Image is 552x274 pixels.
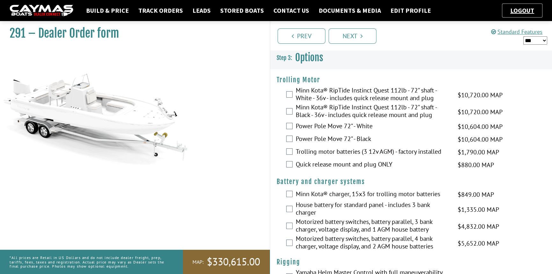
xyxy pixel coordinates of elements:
[10,26,254,41] h1: 291 – Dealer Order form
[276,27,552,44] ul: Pagination
[296,86,449,103] label: Minn Kota® RipTide Instinct Quest 112lb - 72" shaft - White - 36v - includes quick release mount ...
[457,122,502,131] span: $10,604.00 MAP
[192,259,204,265] span: MAP:
[10,5,73,17] img: caymas-dealer-connect-2ed40d3bc7270c1d8d7ffb4b79bf05adc795679939227970def78ec6f6c03838.gif
[457,190,494,199] span: $849.00 MAP
[277,178,546,186] h4: Battery and charger systems
[296,103,449,120] label: Minn Kota® RipTide Instinct Quest 112lb - 72" shaft - Black - 36v - includes quick release mount ...
[507,6,537,14] a: Logout
[457,160,494,170] span: $880.00 MAP
[457,147,499,157] span: $1,790.00 MAP
[10,252,169,271] p: *All prices are Retail in US Dollars and do not include dealer freight, prep, tariffs, fees, taxe...
[296,201,449,218] label: House battery for standard panel - includes 3 bank charger
[189,6,214,15] a: Leads
[457,90,502,100] span: $10,720.00 MAP
[457,239,499,248] span: $5,652.00 MAP
[183,250,270,274] a: MAP:$330,615.00
[135,6,186,15] a: Track Orders
[217,6,267,15] a: Stored Boats
[387,6,434,15] a: Edit Profile
[457,222,499,231] span: $4,832.00 MAP
[457,107,502,117] span: $10,720.00 MAP
[316,6,384,15] a: Documents & Media
[296,218,449,235] label: Motorized battery switches, battery parallel, 3 bank charger, voltage display, and 1 AGM house ba...
[296,148,449,157] label: Trolling motor batteries (3 12v AGM) - factory installed
[296,135,449,144] label: Power Pole Move 72" - Black
[296,160,449,170] label: Quick release mount and plug ONLY
[277,76,546,84] h4: Trolling Motor
[491,28,542,35] a: Standard Features
[296,235,449,252] label: Motorized battery switches, battery parallel, 4 bank charger, voltage display, and 2 AGM house ba...
[329,28,376,44] a: Next
[296,190,449,199] label: Minn Kota® charger, 15x3 for trolling motor batteries
[207,255,260,269] span: $330,615.00
[278,28,325,44] a: Prev
[457,205,499,214] span: $1,335.00 MAP
[270,6,312,15] a: Contact Us
[457,135,502,144] span: $10,604.00 MAP
[270,46,552,70] h3: Options
[83,6,132,15] a: Build & Price
[277,258,546,266] h4: Rigging
[296,122,449,131] label: Power Pole Move 72" - White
